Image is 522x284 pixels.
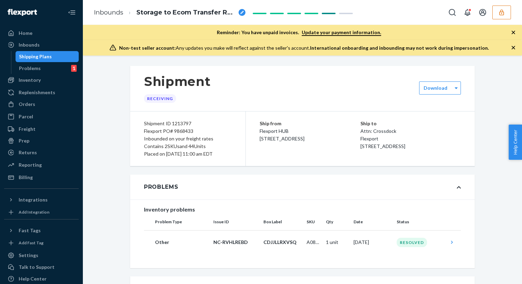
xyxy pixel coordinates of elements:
td: A08191810 [304,230,323,254]
div: Inventory [19,77,41,84]
a: Freight [4,124,79,135]
td: [DATE] [351,230,394,254]
div: 1 [71,65,77,72]
span: Non-test seller account: [119,45,176,51]
a: Add Fast Tag [4,239,79,247]
th: Qty [323,214,351,230]
div: Integrations [19,196,48,203]
div: Returns [19,149,37,156]
a: Orders [4,99,79,110]
div: Parcel [19,113,33,120]
button: Integrations [4,194,79,205]
a: Returns [4,147,79,158]
div: Talk to Support [19,264,55,271]
div: Home [19,30,32,37]
div: Problems [144,183,178,191]
button: Close Navigation [65,6,79,19]
p: NC-RVHLREBD [213,239,258,246]
div: Flexport PO# 9868433 [144,127,232,135]
div: Inventory problems [144,205,461,214]
button: Talk to Support [4,262,79,273]
p: Ship from [260,120,360,127]
button: Open notifications [461,6,474,19]
a: Inbounds [4,39,79,50]
div: Placed on [DATE] 11:00 am EDT [144,150,232,158]
span: Flexport HUB [STREET_ADDRESS] [260,128,304,141]
label: Download [424,85,447,91]
a: Add Integration [4,208,79,216]
div: Shipment ID 1213797 [144,120,232,127]
div: Receiving [144,94,176,103]
div: Help Center [19,275,47,282]
span: Storage to Ecom Transfer RPT9CHND5FYOV [136,8,236,17]
div: Problems [19,65,41,72]
th: Issue ID [211,214,261,230]
a: Parcel [4,111,79,122]
div: Freight [19,126,36,133]
div: Add Fast Tag [19,240,43,246]
button: Fast Tags [4,225,79,236]
h1: Shipment [144,74,211,89]
span: International onboarding and inbounding may not work during impersonation. [310,45,489,51]
button: Open Search Box [445,6,459,19]
th: SKU [304,214,323,230]
a: Prep [4,135,79,146]
p: Other [155,239,208,246]
span: [STREET_ADDRESS] [360,143,405,149]
button: Open account menu [476,6,490,19]
p: Ship to [360,120,461,127]
a: Billing [4,172,79,183]
p: CDJJLLRXVSQ [263,239,301,246]
div: Settings [19,252,38,259]
a: Settings [4,250,79,261]
img: Flexport logo [8,9,37,16]
a: Update your payment information. [302,29,381,36]
div: Fast Tags [19,227,41,234]
button: Help Center [509,125,522,160]
a: Shipping Plans [16,51,79,62]
a: Problems1 [16,63,79,74]
ol: breadcrumbs [88,2,251,23]
div: Add Integration [19,209,49,215]
p: Reminder: You have unpaid invoices. [217,29,381,36]
td: 1 unit [323,230,351,254]
div: Shipping Plans [19,53,52,60]
p: Flexport [360,135,461,143]
a: Inventory [4,75,79,86]
div: Reporting [19,161,42,168]
div: Any updates you make will reflect against the seller's account. [119,45,489,51]
div: Orders [19,101,35,108]
div: Prep [19,137,29,144]
div: Inbounded on your freight rates [144,135,232,143]
div: Billing [19,174,33,181]
div: Contains 2 SKUs and 44 Units [144,143,232,150]
a: Inbounds [94,9,123,16]
th: Problem Type [144,214,211,230]
a: Reporting [4,159,79,170]
div: Replenishments [19,89,55,96]
p: Attn: Crossdock [360,127,461,135]
a: Home [4,28,79,39]
a: Replenishments [4,87,79,98]
div: Resolved [397,238,427,247]
th: Status [394,214,446,230]
div: Inbounds [19,41,40,48]
th: Date [351,214,394,230]
th: Box Label [261,214,304,230]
